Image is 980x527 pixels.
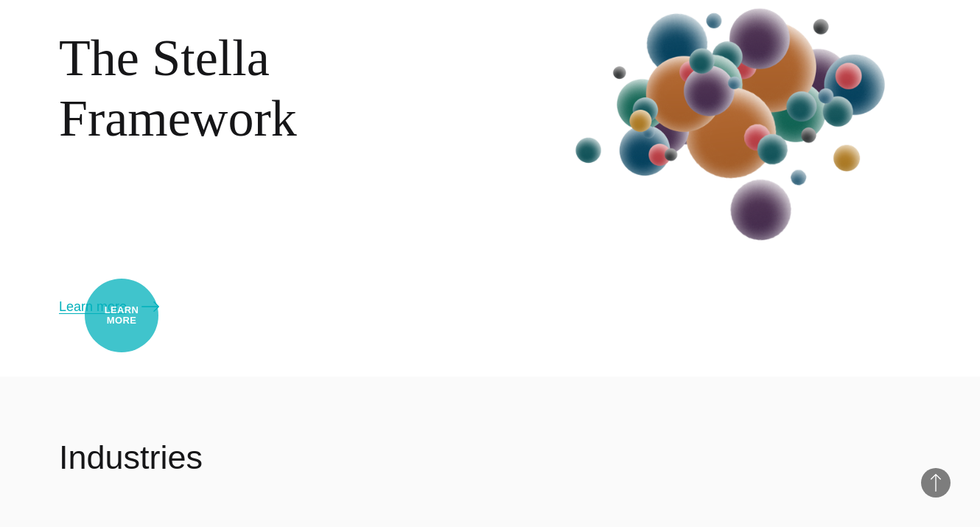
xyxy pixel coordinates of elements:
[59,436,203,480] h2: Industries
[59,28,507,148] h2: The Stella Framework
[921,468,951,498] button: Back to Top
[59,296,159,317] a: Learn more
